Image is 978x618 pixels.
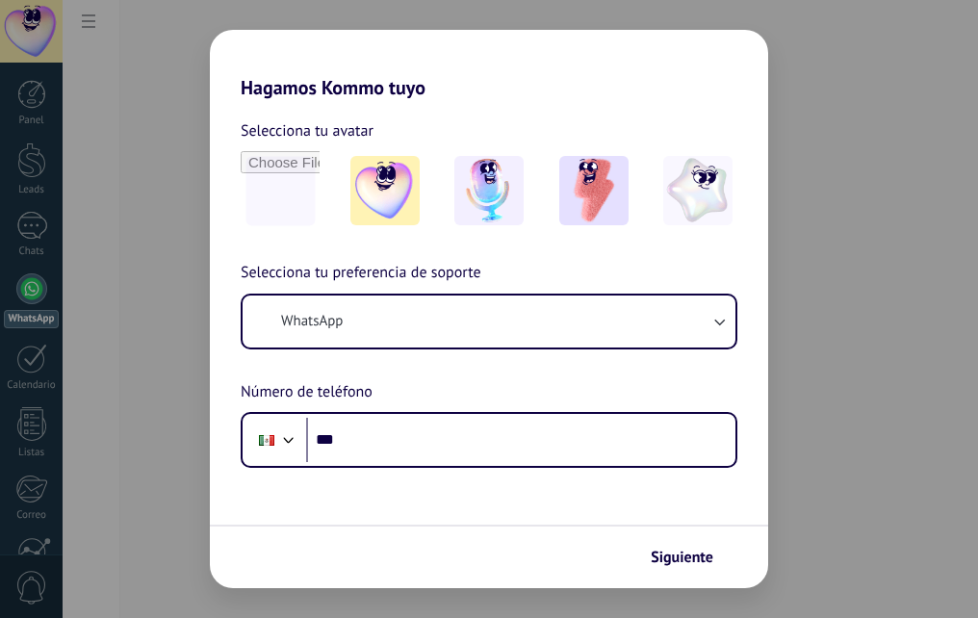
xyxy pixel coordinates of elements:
[241,380,373,405] span: Número de teléfono
[350,156,420,225] img: -1.jpeg
[559,156,629,225] img: -3.jpeg
[663,156,733,225] img: -4.jpeg
[241,261,481,286] span: Selecciona tu preferencia de soporte
[241,118,373,143] span: Selecciona tu avatar
[281,312,343,331] span: WhatsApp
[210,30,768,99] h2: Hagamos Kommo tuyo
[243,296,735,348] button: WhatsApp
[642,541,739,574] button: Siguiente
[651,551,713,564] span: Siguiente
[454,156,524,225] img: -2.jpeg
[248,420,285,460] div: Mexico: + 52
